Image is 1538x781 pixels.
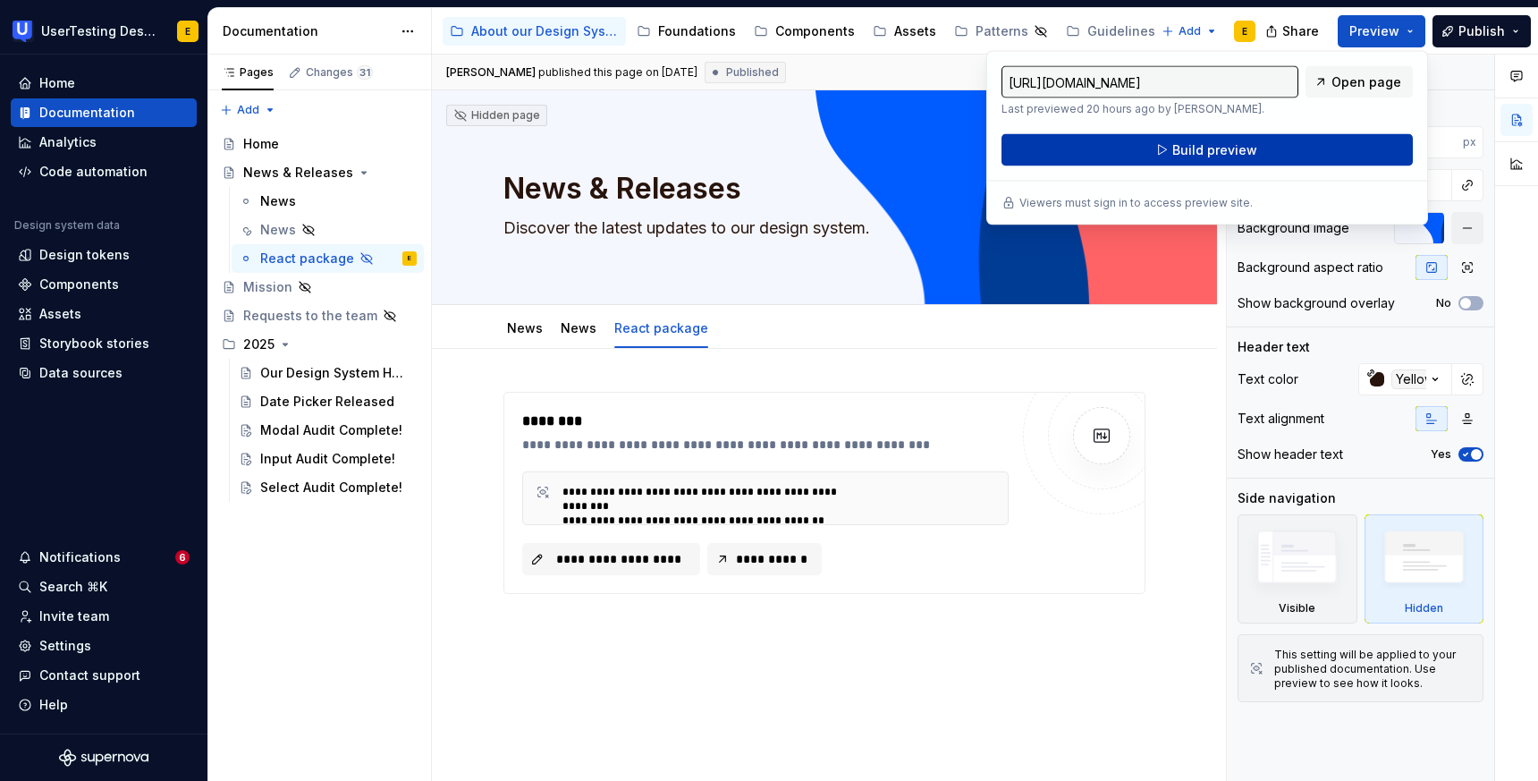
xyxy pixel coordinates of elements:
[11,69,197,98] a: Home
[222,65,274,80] div: Pages
[260,421,402,439] div: Modal Audit Complete!
[243,335,275,353] div: 2025
[232,473,424,502] a: Select Audit Complete!
[39,548,121,566] div: Notifications
[1394,126,1463,158] input: Auto
[1306,66,1413,98] a: Open page
[11,157,197,186] a: Code automation
[39,335,149,352] div: Storybook stories
[1458,22,1505,40] span: Publish
[894,22,936,40] div: Assets
[243,307,377,325] div: Requests to the team
[260,479,402,497] div: Select Audit Complete!
[243,135,279,153] div: Home
[11,359,197,387] a: Data sources
[232,387,424,416] a: Date Picker Released
[260,250,354,267] div: React package
[1463,135,1476,149] p: px
[11,270,197,299] a: Components
[11,329,197,358] a: Storybook stories
[408,250,411,267] div: E
[1365,514,1484,624] div: Hidden
[39,666,140,684] div: Contact support
[561,320,596,335] a: News
[1391,369,1467,389] div: Yellow/900
[215,130,424,158] a: Home
[1238,489,1336,507] div: Side navigation
[775,22,855,40] div: Components
[39,104,135,122] div: Documentation
[232,244,424,273] a: React packageE
[11,691,197,719] button: Help
[243,278,292,296] div: Mission
[11,98,197,127] a: Documentation
[232,187,424,216] a: News
[232,216,424,244] a: News
[1172,141,1257,159] span: Build preview
[232,445,424,473] a: Input Audit Complete!
[14,218,120,233] div: Design system data
[39,163,148,181] div: Code automation
[1256,15,1331,47] button: Share
[607,309,715,346] div: React package
[260,450,395,468] div: Input Audit Complete!
[39,74,75,92] div: Home
[1238,370,1298,388] div: Text color
[39,578,107,596] div: Search ⌘K
[1238,446,1343,463] div: Show header text
[630,17,743,46] a: Foundations
[11,602,197,631] a: Invite team
[215,273,424,301] a: Mission
[747,17,862,46] a: Components
[215,301,424,330] a: Requests to the team
[1331,73,1401,91] span: Open page
[614,320,708,335] a: React package
[39,276,119,293] div: Components
[1358,363,1452,395] button: Yellow/900
[507,320,543,335] a: News
[1019,196,1253,210] p: Viewers must sign in to access preview site.
[453,108,540,123] div: Hidden page
[243,164,353,182] div: News & Releases
[11,300,197,328] a: Assets
[215,158,424,187] a: News & Releases
[1405,601,1443,615] div: Hidden
[1338,15,1425,47] button: Preview
[554,309,604,346] div: News
[13,21,34,42] img: 41adf70f-fc1c-4662-8e2d-d2ab9c673b1b.png
[11,573,197,601] button: Search ⌘K
[59,749,148,767] svg: Supernova Logo
[1349,22,1399,40] span: Preview
[39,637,91,655] div: Settings
[1238,338,1310,356] div: Header text
[658,22,736,40] div: Foundations
[1274,648,1472,691] div: This setting will be applied to your published documentation. Use preview to see how it looks.
[866,17,943,46] a: Assets
[39,246,130,264] div: Design tokens
[215,330,424,359] div: 2025
[1242,24,1247,38] div: E
[471,22,619,40] div: About our Design System
[1238,294,1395,312] div: Show background overlay
[175,550,190,565] span: 6
[357,65,373,80] span: 31
[41,22,156,40] div: UserTesting Design System
[260,192,296,210] div: News
[306,65,373,80] div: Changes
[500,309,550,346] div: News
[947,17,1055,46] a: Patterns
[260,364,408,382] div: Our Design System Has a New Home in Supernova!
[39,364,123,382] div: Data sources
[39,607,109,625] div: Invite team
[4,12,204,50] button: UserTesting Design SystemE
[1432,15,1531,47] button: Publish
[39,133,97,151] div: Analytics
[1238,410,1324,428] div: Text alignment
[237,103,259,117] span: Add
[39,305,81,323] div: Assets
[1156,19,1223,44] button: Add
[500,167,1142,210] textarea: News & Releases
[1059,17,1182,46] a: Guidelines
[1279,601,1315,615] div: Visible
[215,98,282,123] button: Add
